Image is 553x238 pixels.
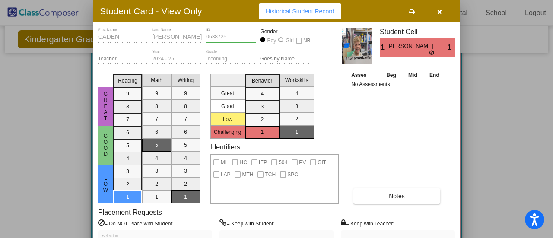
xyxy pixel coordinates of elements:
span: GIT [318,157,326,168]
button: Historical Student Record [259,3,341,19]
span: IEP [259,157,267,168]
h3: Student Card - View Only [100,6,202,16]
span: 1 [448,42,455,53]
button: Notes [353,188,440,204]
label: Identifiers [210,143,240,151]
span: 1 [380,42,387,53]
input: teacher [98,56,148,62]
label: = Do NOT Place with Student: [98,219,174,228]
span: ML [221,157,228,168]
span: Notes [389,193,405,200]
span: Low [102,175,110,193]
h3: Student Cell [380,28,455,36]
input: Enter ID [206,34,256,40]
span: 504 [279,157,287,168]
label: = Keep with Teacher: [341,219,394,228]
div: Boy [267,37,276,44]
span: [PERSON_NAME] [387,42,435,51]
span: NB [303,35,311,46]
td: No Assessments [349,80,445,89]
th: Beg [380,70,403,80]
input: goes by name [260,56,310,62]
th: Mid [402,70,423,80]
th: End [423,70,446,80]
label: = Keep with Student: [219,219,275,228]
th: Asses [349,70,380,80]
span: Great [102,91,110,121]
input: year [152,56,202,62]
span: SPC [287,169,298,180]
span: MTH [242,169,253,180]
div: Girl [285,37,294,44]
span: TCH [265,169,276,180]
span: LAP [221,169,231,180]
mat-label: Gender [260,28,310,35]
label: Placement Requests [98,208,162,216]
span: HC [239,157,247,168]
input: grade [206,56,256,62]
span: PV [299,157,306,168]
span: Historical Student Record [266,8,334,15]
span: Good [102,133,110,157]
